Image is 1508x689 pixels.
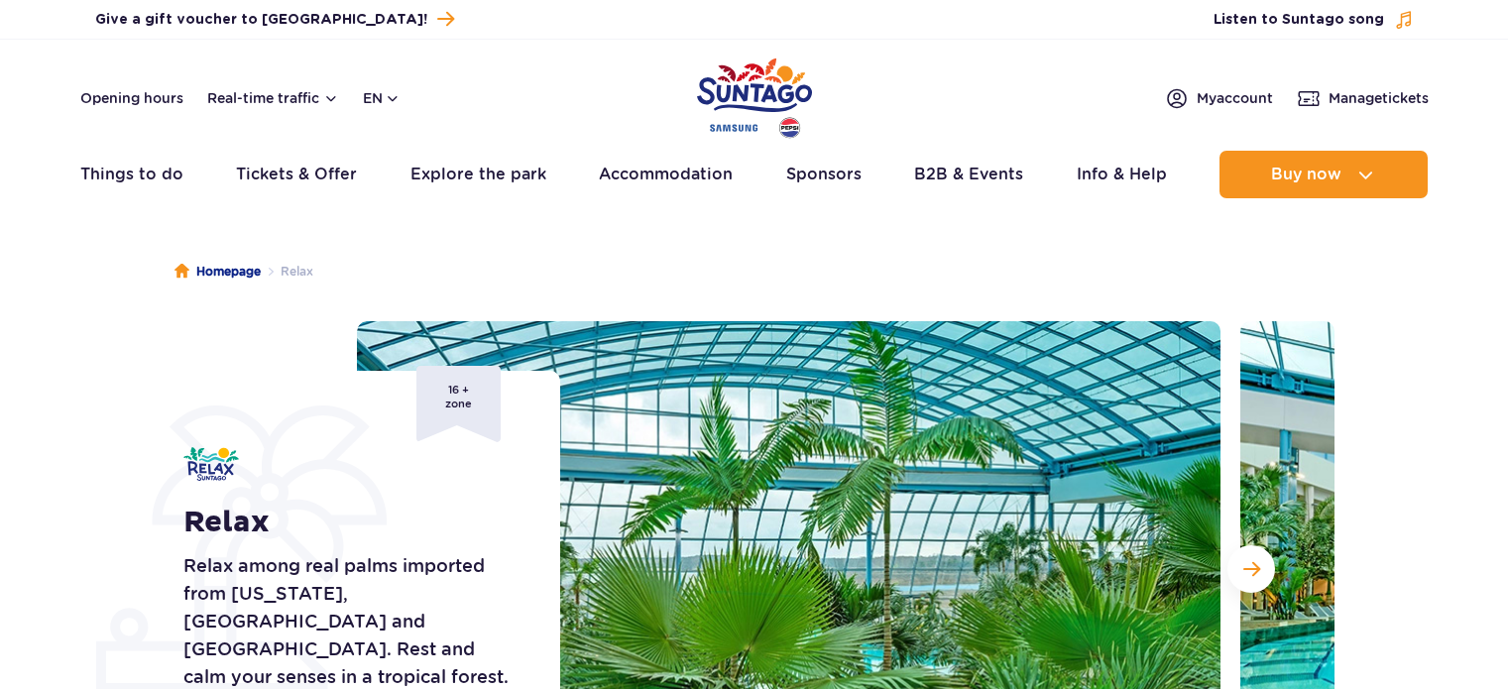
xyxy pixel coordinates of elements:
[1227,545,1275,593] button: Next slide
[236,151,357,198] a: Tickets & Offer
[1219,151,1428,198] button: Buy now
[410,151,546,198] a: Explore the park
[1297,86,1429,110] a: Managetickets
[207,90,339,106] button: Real-time traffic
[599,151,733,198] a: Accommodation
[1197,88,1273,108] span: My account
[183,447,239,481] img: Relax
[174,262,261,282] a: Homepage
[416,366,501,442] span: 16 + zone
[95,6,454,33] a: Give a gift voucher to [GEOGRAPHIC_DATA]!
[183,505,516,540] h1: Relax
[80,88,183,108] a: Opening hours
[1077,151,1167,198] a: Info & Help
[363,88,401,108] button: en
[1214,10,1414,30] button: Listen to Suntago song
[697,50,812,141] a: Park of Poland
[95,10,427,30] span: Give a gift voucher to [GEOGRAPHIC_DATA]!
[261,262,313,282] li: Relax
[80,151,183,198] a: Things to do
[1271,166,1341,183] span: Buy now
[914,151,1023,198] a: B2B & Events
[1214,10,1384,30] span: Listen to Suntago song
[786,151,862,198] a: Sponsors
[1329,88,1429,108] span: Manage tickets
[1165,86,1273,110] a: Myaccount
